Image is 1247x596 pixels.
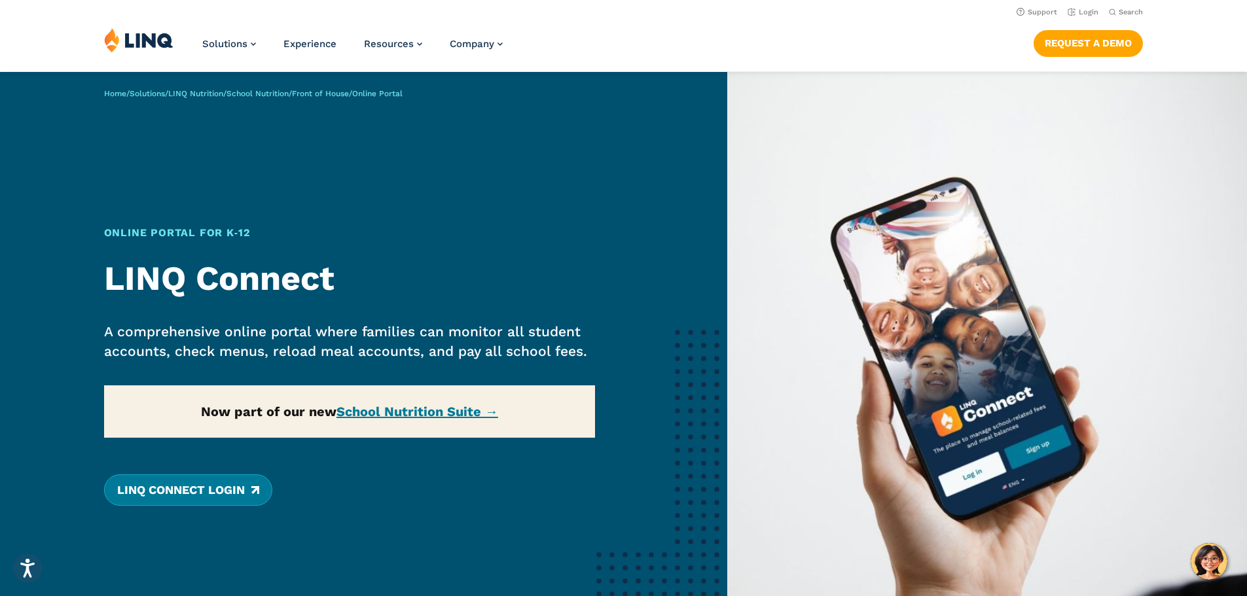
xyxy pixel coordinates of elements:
a: Login [1068,8,1098,16]
a: Front of House [292,89,349,98]
a: LINQ Connect Login [104,474,272,506]
span: Solutions [202,38,247,50]
a: School Nutrition [226,89,289,98]
strong: LINQ Connect [104,258,334,298]
h1: Online Portal for K‑12 [104,225,596,241]
img: LINQ | K‑12 Software [104,27,173,52]
button: Hello, have a question? Let’s chat. [1191,543,1227,580]
span: Company [450,38,494,50]
span: Resources [364,38,414,50]
a: Experience [283,38,336,50]
button: Open Search Bar [1109,7,1143,17]
a: Request a Demo [1034,30,1143,56]
a: LINQ Nutrition [168,89,223,98]
p: A comprehensive online portal where families can monitor all student accounts, check menus, reloa... [104,322,596,361]
a: Home [104,89,126,98]
nav: Primary Navigation [202,27,503,71]
a: Solutions [202,38,256,50]
span: Search [1119,8,1143,16]
a: Solutions [130,89,165,98]
span: / / / / / [104,89,403,98]
span: Online Portal [352,89,403,98]
a: School Nutrition Suite → [336,404,498,419]
a: Resources [364,38,422,50]
a: Company [450,38,503,50]
strong: Now part of our new [201,404,498,419]
nav: Button Navigation [1034,27,1143,56]
a: Support [1017,8,1057,16]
